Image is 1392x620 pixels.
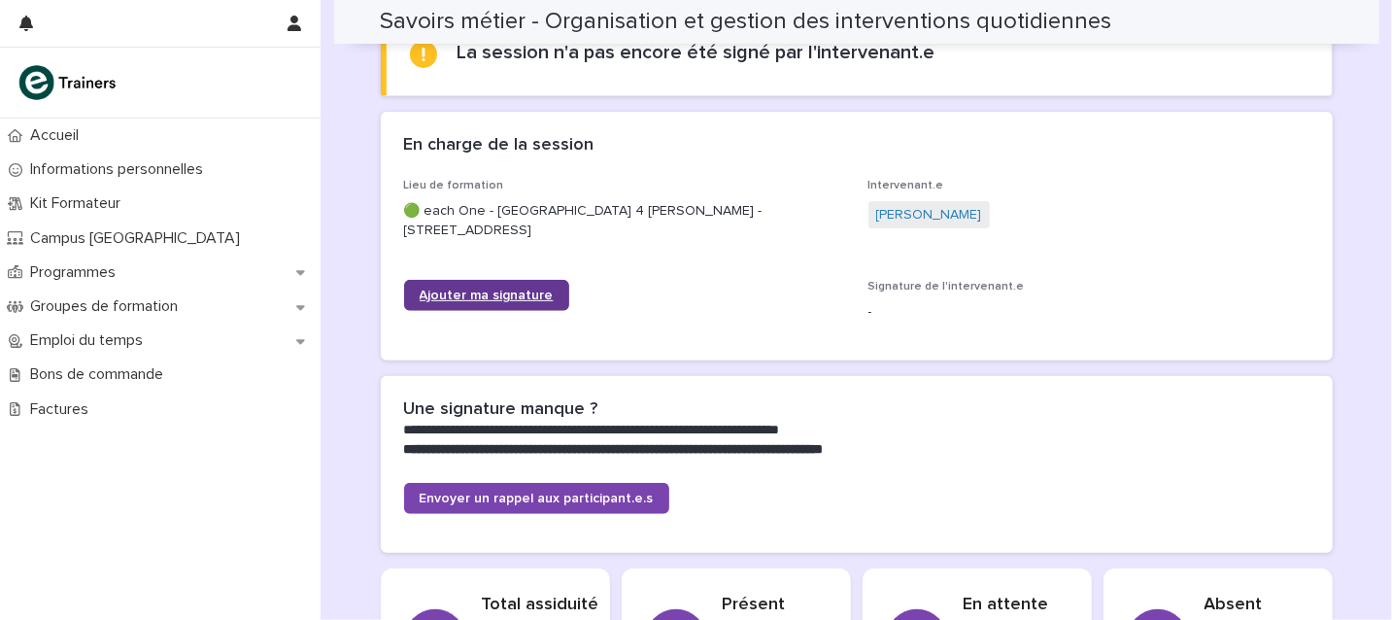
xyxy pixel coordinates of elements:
[22,263,131,282] p: Programmes
[868,180,944,191] span: Intervenant.e
[22,194,136,213] p: Kit Formateur
[22,365,179,384] p: Bons de commande
[16,63,122,102] img: K0CqGN7SDeD6s4JG8KQk
[964,595,1069,616] p: En attente
[420,492,654,505] span: Envoyer un rappel aux participant.e.s
[868,302,1309,323] p: -
[404,399,598,421] h2: Une signature manque ?
[22,400,104,419] p: Factures
[404,180,504,191] span: Lieu de formation
[876,205,982,225] a: [PERSON_NAME]
[22,331,158,350] p: Emploi du temps
[404,483,669,514] a: Envoyer un rappel aux participant.e.s
[381,8,1112,36] h2: Savoirs métier - Organisation et gestion des interventions quotidiennes
[723,595,828,616] p: Présent
[1205,595,1309,616] p: Absent
[22,160,219,179] p: Informations personnelles
[404,135,594,156] h2: En charge de la session
[22,229,255,248] p: Campus [GEOGRAPHIC_DATA]
[868,281,1025,293] span: Signature de l'intervenant.e
[22,297,193,316] p: Groupes de formation
[420,289,554,302] span: Ajouter ma signature
[404,280,569,311] a: Ajouter ma signature
[22,126,94,145] p: Accueil
[457,41,934,64] h2: La session n'a pas encore été signé par l'intervenant.e
[482,595,599,616] p: Total assiduité
[404,201,845,242] p: 🟢 each One - [GEOGRAPHIC_DATA] 4 [PERSON_NAME] - [STREET_ADDRESS]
